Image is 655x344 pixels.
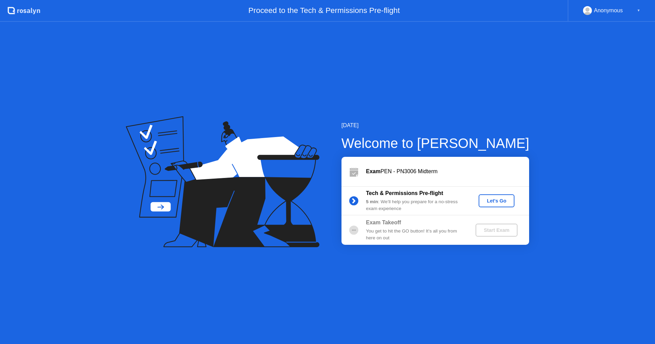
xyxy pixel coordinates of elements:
div: Anonymous [594,6,623,15]
div: ▼ [637,6,640,15]
div: Start Exam [478,227,515,233]
button: Let's Go [479,194,514,207]
div: PEN - PN3006 Midterm [366,167,529,176]
b: Exam [366,168,381,174]
div: You get to hit the GO button! It’s all you from here on out [366,228,464,242]
b: Tech & Permissions Pre-flight [366,190,443,196]
button: Start Exam [476,224,518,237]
div: Let's Go [481,198,512,204]
b: 5 min [366,199,378,204]
div: : We’ll help you prepare for a no-stress exam experience [366,198,464,212]
b: Exam Takeoff [366,220,401,225]
div: [DATE] [341,121,529,130]
div: Welcome to [PERSON_NAME] [341,133,529,153]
